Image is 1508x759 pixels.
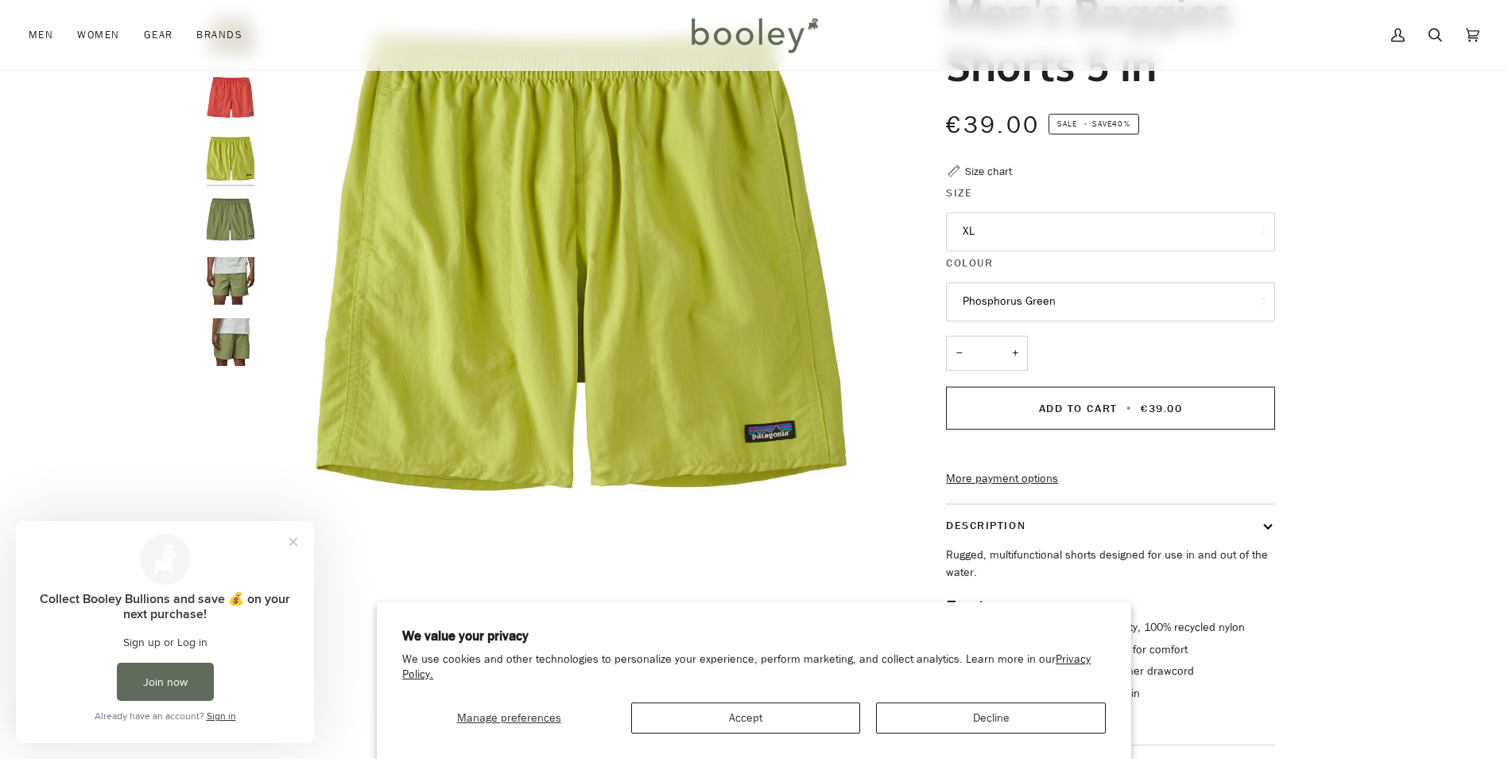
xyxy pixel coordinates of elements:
img: Patagonia Men's Baggies Shorts Coral - Booley Galway [207,74,254,122]
span: Add to Cart [1039,401,1118,416]
span: €39.00 [1141,401,1182,416]
img: Patagonia Men's Baggies Shorts 5 in Phosphorus Green - Booley Galway [207,135,254,183]
img: Patagonia Men's Baggies Shorts 5 in Buckhorn Green - Booley Galway [207,197,254,244]
p: Rugged, multifunctional shorts designed for use in and out of the water. [946,547,1275,581]
button: Description [946,504,1275,547]
img: Patagonia Men's Baggies Shorts 5 in Buckhorn Green - Booley Galway [207,257,254,305]
button: − [946,336,971,372]
span: Gear [144,27,173,43]
div: Size chart [965,163,1012,180]
input: Quantity [946,336,1028,372]
span: €39.00 [946,109,1040,142]
button: Decline [876,703,1105,734]
span: • [1122,401,1137,416]
img: Patagonia Men's Baggies Shorts 5 in Buckhorn Green - Booley Galway [207,318,254,366]
h2: We value your privacy [402,628,1106,645]
button: Add to Cart • €39.00 [946,387,1275,430]
button: Accept [631,703,860,734]
span: 40% [1112,118,1130,130]
em: • [1080,118,1092,130]
span: Colour [946,255,993,271]
span: Brands [196,27,242,43]
img: Booley [684,12,824,58]
span: Men [29,27,53,43]
span: Sale [1057,118,1077,130]
span: Women [77,27,119,43]
span: Manage preferences [457,710,561,726]
button: + [1002,336,1028,372]
a: Privacy Policy. [402,652,1091,682]
span: Save [1049,114,1139,134]
button: Phosphorus Green [946,282,1275,321]
a: More payment options [946,470,1275,488]
h2: Features: [946,595,1275,619]
p: We use cookies and other technologies to personalize your experience, perform marketing, and coll... [402,652,1106,683]
button: Manage preferences [402,703,615,734]
iframe: Loyalty program pop-up with offers and actions [16,521,314,743]
span: Size [946,185,972,201]
button: XL [946,212,1275,251]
